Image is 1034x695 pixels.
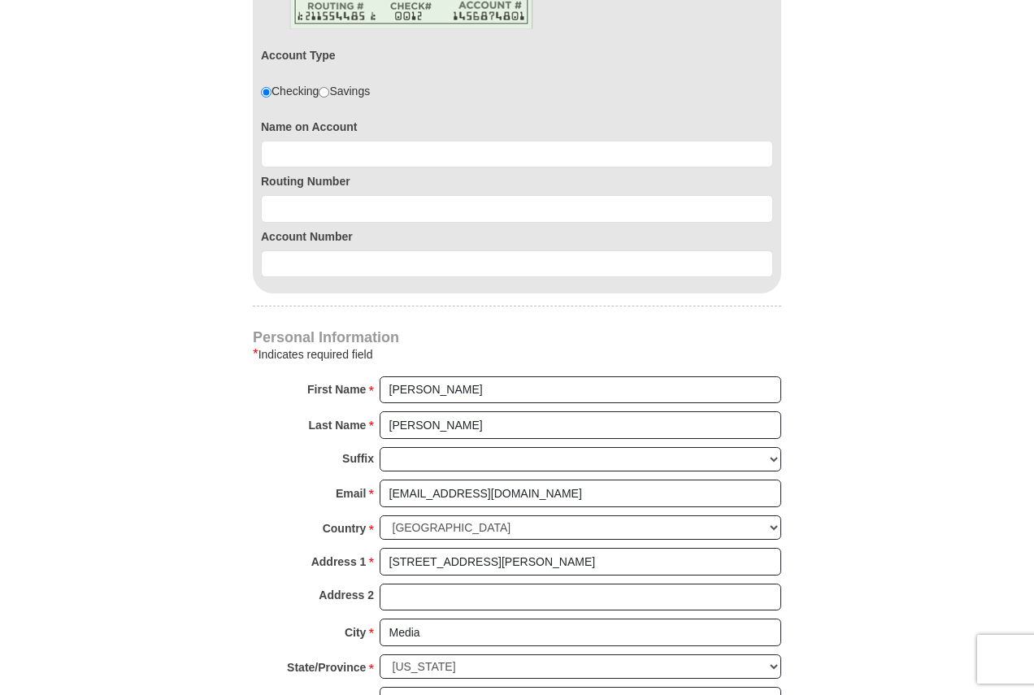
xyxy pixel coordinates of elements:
[311,550,367,573] strong: Address 1
[307,378,366,401] strong: First Name
[342,447,374,470] strong: Suffix
[336,482,366,505] strong: Email
[319,584,374,606] strong: Address 2
[261,119,773,135] label: Name on Account
[261,47,336,63] label: Account Type
[261,173,773,189] label: Routing Number
[309,414,367,437] strong: Last Name
[345,621,366,644] strong: City
[253,331,781,344] h4: Personal Information
[287,656,366,679] strong: State/Province
[261,228,773,245] label: Account Number
[253,345,781,364] div: Indicates required field
[323,517,367,540] strong: Country
[261,83,370,99] div: Checking Savings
